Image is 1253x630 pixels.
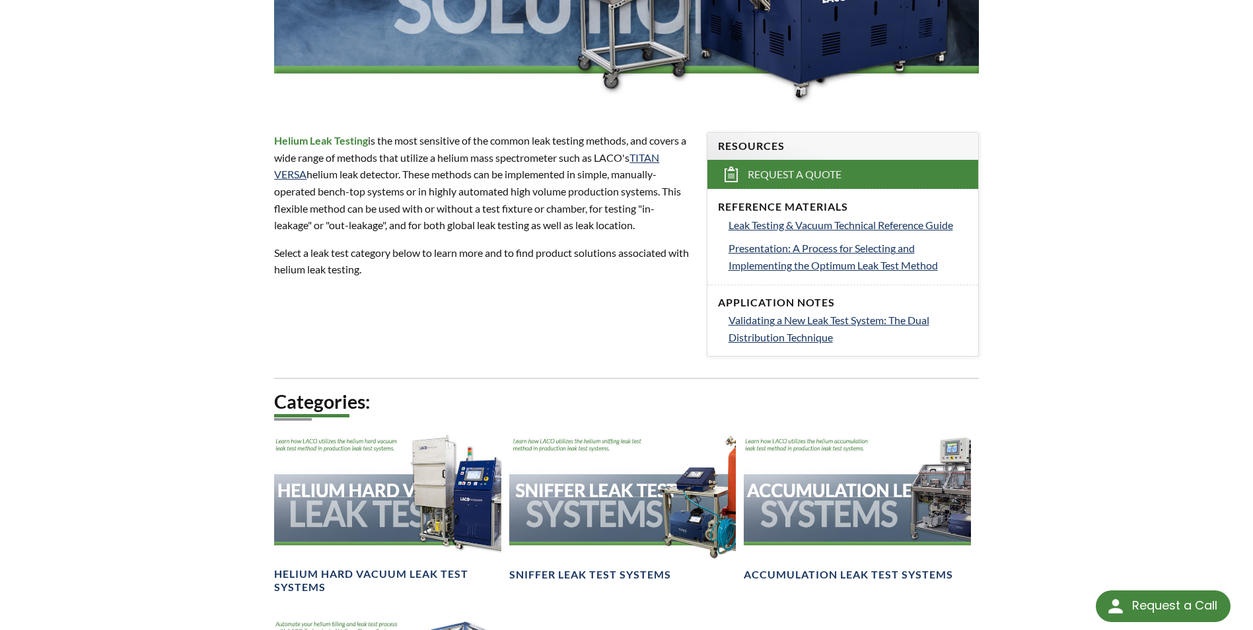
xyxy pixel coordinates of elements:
span: Leak Testing & Vacuum Technical Reference Guide [729,219,953,231]
a: Presentation: A Process for Selecting and Implementing the Optimum Leak Test Method [729,240,968,273]
a: Validating a New Leak Test System: The Dual Distribution Technique [729,312,968,345]
p: Select a leak test category below to learn more and to find product solutions associated with hel... [274,244,690,278]
a: Request a Quote [707,160,978,189]
h4: Sniffer Leak Test Systems [509,568,671,582]
img: round button [1105,596,1126,617]
a: Sniffing Leak Test System headerSniffer Leak Test Systems [509,433,736,582]
h4: Accumulation Leak Test Systems [744,568,953,582]
h4: Resources [718,139,968,153]
h4: Reference Materials [718,200,968,214]
a: Header showing Accumulation Leak Testing SystemsAccumulation Leak Test Systems [744,433,970,582]
div: Request a Call [1132,590,1217,621]
span: Validating a New Leak Test System: The Dual Distribution Technique [729,314,929,343]
p: is the most sensitive of the common leak testing methods, and covers a wide range of methods that... [274,132,690,234]
h4: Helium Hard Vacuum Leak Test Systems [274,567,501,595]
strong: Helium Leak Testing [274,134,368,147]
span: Request a Quote [748,168,841,182]
a: Leak Testing & Vacuum Technical Reference Guide [729,217,968,234]
h4: Application Notes [718,296,968,310]
a: Helium Hard Vacuum Leak Test Systems headerHelium Hard Vacuum Leak Test Systems [274,433,501,595]
span: Presentation: A Process for Selecting and Implementing the Optimum Leak Test Method [729,242,938,271]
h2: Categories: [274,390,978,414]
div: Request a Call [1096,590,1231,622]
